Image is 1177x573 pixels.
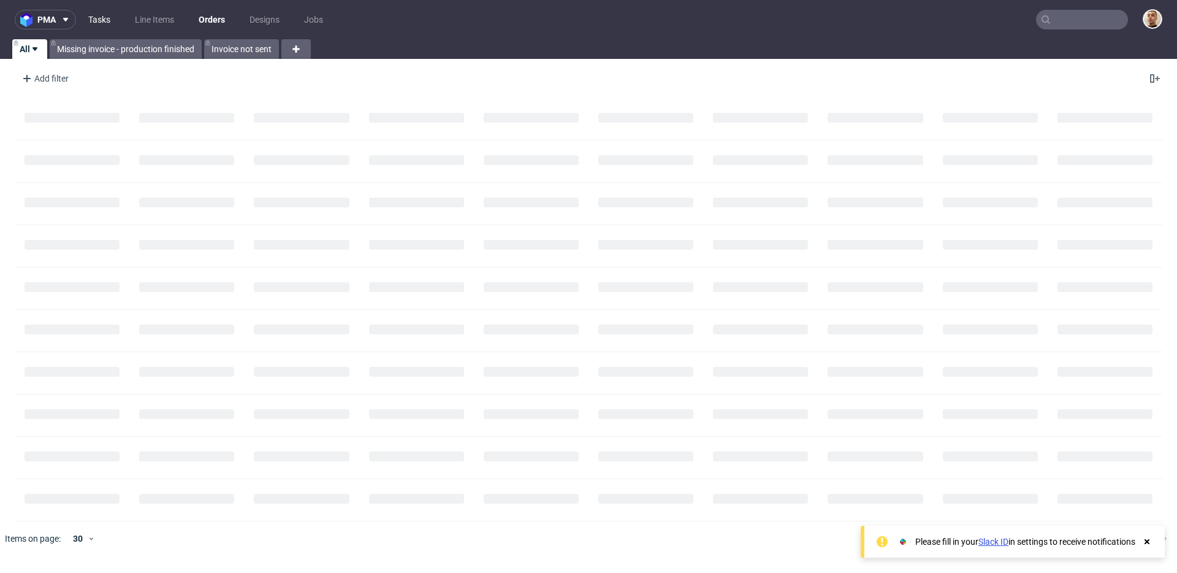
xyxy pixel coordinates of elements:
div: 30 [66,530,88,547]
div: Add filter [17,69,71,88]
a: Designs [242,10,287,29]
div: Please fill in your in settings to receive notifications [915,536,1135,548]
a: Line Items [128,10,181,29]
button: pma [15,10,76,29]
span: Items on page: [5,533,61,545]
span: pma [37,15,56,24]
a: Jobs [297,10,330,29]
img: Bartłomiej Leśniczuk [1144,10,1161,28]
a: Slack ID [978,537,1008,547]
a: All [12,39,47,59]
img: logo [20,13,37,27]
a: Invoice not sent [204,39,279,59]
a: Tasks [81,10,118,29]
a: Orders [191,10,232,29]
img: Slack [897,536,909,548]
a: Missing invoice - production finished [50,39,202,59]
